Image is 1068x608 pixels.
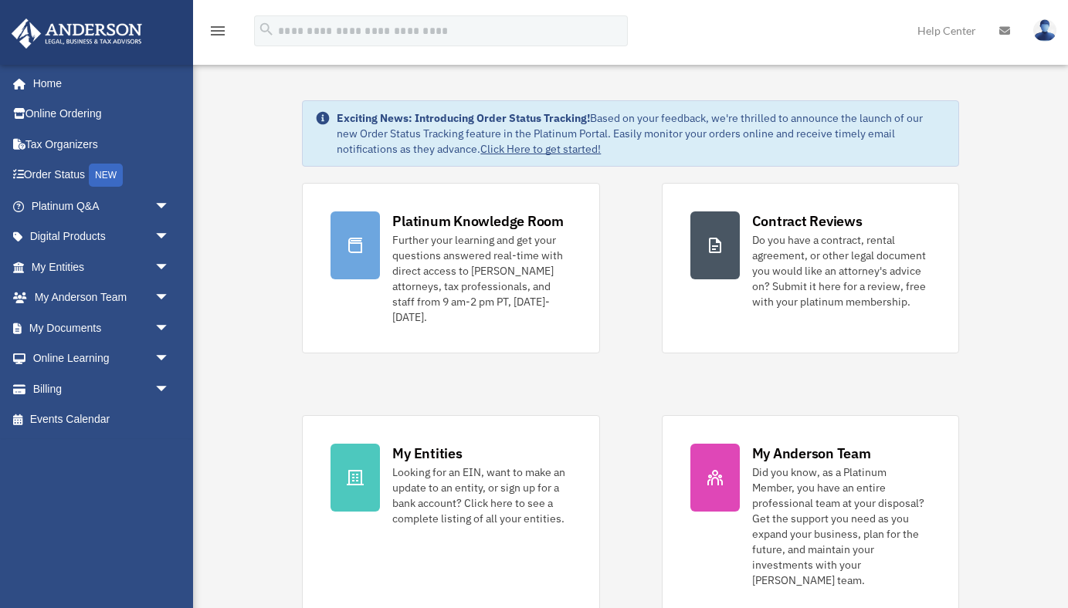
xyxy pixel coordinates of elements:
[154,373,185,405] span: arrow_drop_down
[337,111,590,125] strong: Exciting News: Introducing Order Status Tracking!
[11,99,193,130] a: Online Ordering
[752,211,863,231] div: Contract Reviews
[11,252,193,282] a: My Entitiesarrow_drop_down
[11,373,193,404] a: Billingarrow_drop_down
[154,252,185,283] span: arrow_drop_down
[392,464,571,526] div: Looking for an EIN, want to make an update to an entity, or sign up for a bank account? Click her...
[392,211,564,231] div: Platinum Knowledge Room
[11,191,193,221] a: Platinum Q&Aarrow_drop_down
[258,21,275,38] i: search
[11,343,193,374] a: Online Learningarrow_drop_down
[11,160,193,191] a: Order StatusNEW
[752,464,931,588] div: Did you know, as a Platinum Member, you have an entire professional team at your disposal? Get th...
[154,312,185,344] span: arrow_drop_down
[480,142,601,156] a: Click Here to get started!
[392,444,462,463] div: My Entities
[337,110,945,157] div: Based on your feedback, we're thrilled to announce the launch of our new Order Status Tracking fe...
[154,191,185,222] span: arrow_drop_down
[11,312,193,343] a: My Documentsarrow_drop_down
[1033,19,1056,42] img: User Pic
[154,343,185,375] span: arrow_drop_down
[392,232,571,325] div: Further your learning and get your questions answered real-time with direct access to [PERSON_NAM...
[11,129,193,160] a: Tax Organizers
[11,221,193,252] a: Digital Productsarrow_drop_down
[752,232,931,309] div: Do you have a contract, rental agreement, or other legal document you would like an attorney's ad...
[11,404,193,435] a: Events Calendar
[209,22,227,40] i: menu
[11,282,193,313] a: My Anderson Teamarrow_drop_down
[154,282,185,314] span: arrow_drop_down
[7,19,147,49] img: Anderson Advisors Platinum Portal
[89,164,123,187] div: NEW
[752,444,871,463] div: My Anderson Team
[302,183,599,353] a: Platinum Knowledge Room Further your learning and get your questions answered real-time with dire...
[154,221,185,253] span: arrow_drop_down
[11,68,185,99] a: Home
[209,27,227,40] a: menu
[662,183,959,353] a: Contract Reviews Do you have a contract, rental agreement, or other legal document you would like...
